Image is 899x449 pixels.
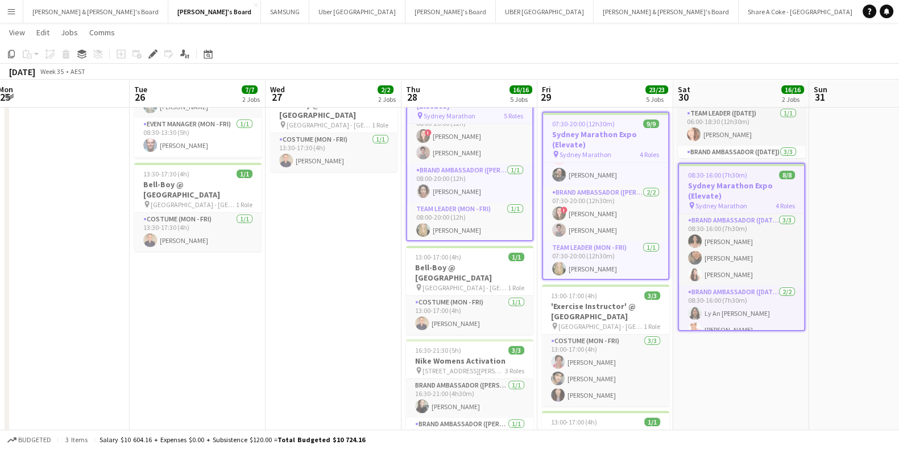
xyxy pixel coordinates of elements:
div: Salary $10 604.16 + Expenses $0.00 + Subsistence $120.00 = [100,435,365,444]
span: Sydney Marathon [695,201,747,210]
button: Share A Coke - [GEOGRAPHIC_DATA] [739,1,862,23]
div: [DATE] [9,66,35,77]
app-job-card: 13:30-17:30 (4h)1/1Bell-Boy @ [GEOGRAPHIC_DATA] [GEOGRAPHIC_DATA] - [GEOGRAPHIC_DATA]1 RoleCostum... [270,83,397,172]
span: Sydney Marathon [424,112,475,120]
span: Thu [406,84,420,94]
span: 4 Roles [640,150,659,159]
span: 16:30-21:30 (5h) [415,346,461,355]
app-card-role: Event Manager (Mon - Fri)1/108:30-13:30 (5h)[PERSON_NAME] [134,118,262,156]
span: 4 Roles [776,201,795,210]
span: 1 Role [508,283,524,292]
span: View [9,27,25,38]
app-card-role: Brand Ambassador ([DATE])2/208:30-16:00 (7h30m)Ly An [PERSON_NAME][PERSON_NAME] [679,286,804,341]
button: UBER [GEOGRAPHIC_DATA] [496,1,594,23]
h3: Sydney Marathon Expo (Elevate) [679,180,804,201]
button: SAMSUNG [261,1,309,23]
span: 5 Roles [504,112,523,120]
span: Sun [814,84,827,94]
app-card-role: Costume (Mon - Fri)3/313:00-17:00 (4h)[PERSON_NAME][PERSON_NAME][PERSON_NAME] [542,335,669,406]
span: Sat [678,84,690,94]
span: 1/1 [237,170,252,178]
span: 3/3 [644,291,660,300]
span: 30 [676,90,690,104]
app-card-role: Costume (Mon - Fri)1/113:30-17:30 (4h)[PERSON_NAME] [270,133,397,172]
app-card-role: Brand Ambassador ([PERSON_NAME])2/208:00-20:00 (12h)![PERSON_NAME][PERSON_NAME] [407,109,532,164]
span: [STREET_ADDRESS][PERSON_NAME] [422,366,505,375]
span: 07:30-20:00 (12h30m) [552,120,615,128]
h3: 'Exercise Instructor' @ [GEOGRAPHIC_DATA] [542,301,669,322]
h3: Bell-Boy @ [GEOGRAPHIC_DATA] [270,100,397,120]
button: [PERSON_NAME]'s Board [168,1,261,23]
h3: Bell-Boy @ [GEOGRAPHIC_DATA] [406,262,533,283]
span: 28 [404,90,420,104]
span: 13:00-17:00 (4h) [415,253,461,261]
span: 31 [812,90,827,104]
span: 7/7 [242,85,258,94]
span: Budgeted [18,436,51,444]
span: 1/1 [644,418,660,426]
div: 13:00-17:00 (4h)1/1Bell-Boy @ [GEOGRAPHIC_DATA] [GEOGRAPHIC_DATA] - [GEOGRAPHIC_DATA]1 RoleCostum... [406,246,533,335]
span: Jobs [61,27,78,38]
div: 5 Jobs [510,95,532,104]
span: 13:00-17:00 (4h) [551,291,597,300]
div: 2 Jobs [378,95,396,104]
span: Total Budgeted $10 724.16 [277,435,365,444]
span: 1 Role [236,200,252,209]
span: Sydney Marathon [560,150,611,159]
span: Fri [542,84,551,94]
app-card-role: Brand Ambassador ([DATE])3/309:00-18:30 (9h30m) [678,146,805,217]
div: 2 Jobs [242,95,260,104]
span: 26 [132,90,147,104]
app-job-card: 13:30-17:30 (4h)1/1Bell-Boy @ [GEOGRAPHIC_DATA] [GEOGRAPHIC_DATA] - [GEOGRAPHIC_DATA]1 RoleCostum... [134,163,262,252]
span: 16/16 [781,85,804,94]
h3: Bell-Boy @ [GEOGRAPHIC_DATA] [542,427,669,448]
h3: Nike Womens Activation [406,356,533,366]
a: View [5,25,30,40]
app-card-role: Brand Ambassador ([DATE])3/308:30-16:00 (7h30m)[PERSON_NAME][PERSON_NAME][PERSON_NAME] [679,214,804,286]
span: 2/2 [378,85,393,94]
app-card-role: Team Leader (Mon - Fri)1/107:30-20:00 (12h30m)[PERSON_NAME] [543,241,668,280]
span: Week 35 [38,67,66,76]
span: [GEOGRAPHIC_DATA] - [GEOGRAPHIC_DATA] [151,200,236,209]
span: ! [561,207,567,213]
span: Comms [89,27,115,38]
span: 3/3 [508,346,524,355]
app-card-role: Brand Ambassador ([PERSON_NAME])2/207:30-20:00 (12h30m)![PERSON_NAME][PERSON_NAME] [543,186,668,241]
button: [PERSON_NAME]'s Board [405,1,496,23]
app-job-card: 08:30-16:00 (7h30m)8/8Sydney Marathon Expo (Elevate) Sydney Marathon4 RolesBrand Ambassador ([DAT... [678,163,805,331]
button: [PERSON_NAME] & [PERSON_NAME]'s Board [23,1,168,23]
div: 13:00-17:00 (4h)3/3'Exercise Instructor' @ [GEOGRAPHIC_DATA] [GEOGRAPHIC_DATA] - [GEOGRAPHIC_DATA... [542,285,669,406]
span: Tue [134,84,147,94]
app-card-role: Brand Ambassador ([PERSON_NAME])1/108:00-20:00 (12h)[PERSON_NAME] [407,164,532,203]
span: 16/16 [509,85,532,94]
a: Jobs [56,25,82,40]
app-card-role: Team Leader ([DATE])1/106:00-18:30 (12h30m)[PERSON_NAME] [678,107,805,146]
span: 13:30-17:30 (4h) [143,170,189,178]
span: 3 Roles [505,366,524,375]
span: 1 Role [372,121,388,129]
app-card-role: Costume (Mon - Fri)1/113:30-17:30 (4h)[PERSON_NAME] [134,213,262,252]
a: Comms [85,25,119,40]
div: 2 Jobs [782,95,803,104]
a: Edit [32,25,54,40]
app-job-card: 07:30-20:00 (12h30m)9/9Sydney Marathon Expo (Elevate) Sydney Marathon4 Roles[PERSON_NAME]Brand Am... [542,112,669,280]
h3: Sydney Marathon Expo (Elevate) [543,129,668,150]
span: 23/23 [645,85,668,94]
span: 1/1 [508,253,524,261]
h3: Bell-Boy @ [GEOGRAPHIC_DATA] [134,179,262,200]
span: 08:30-16:00 (7h30m) [688,171,747,179]
span: 1 Role [644,322,660,331]
span: 3 items [63,435,90,444]
button: [PERSON_NAME] & [PERSON_NAME]'s Board [594,1,739,23]
app-job-card: 08:00-20:00 (12h)9/9Sydney Marathon Expo (Elevate) Sydney Marathon5 Roles[PERSON_NAME][PERSON_NAM... [406,73,533,241]
button: Budgeted [6,434,53,446]
span: [GEOGRAPHIC_DATA] - [GEOGRAPHIC_DATA] [558,322,644,331]
span: 8/8 [779,171,795,179]
app-card-role: Team Leader (Mon - Fri)1/108:00-20:00 (12h)[PERSON_NAME] [407,203,532,241]
span: ! [425,129,432,136]
span: [GEOGRAPHIC_DATA] - [GEOGRAPHIC_DATA] [287,121,372,129]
